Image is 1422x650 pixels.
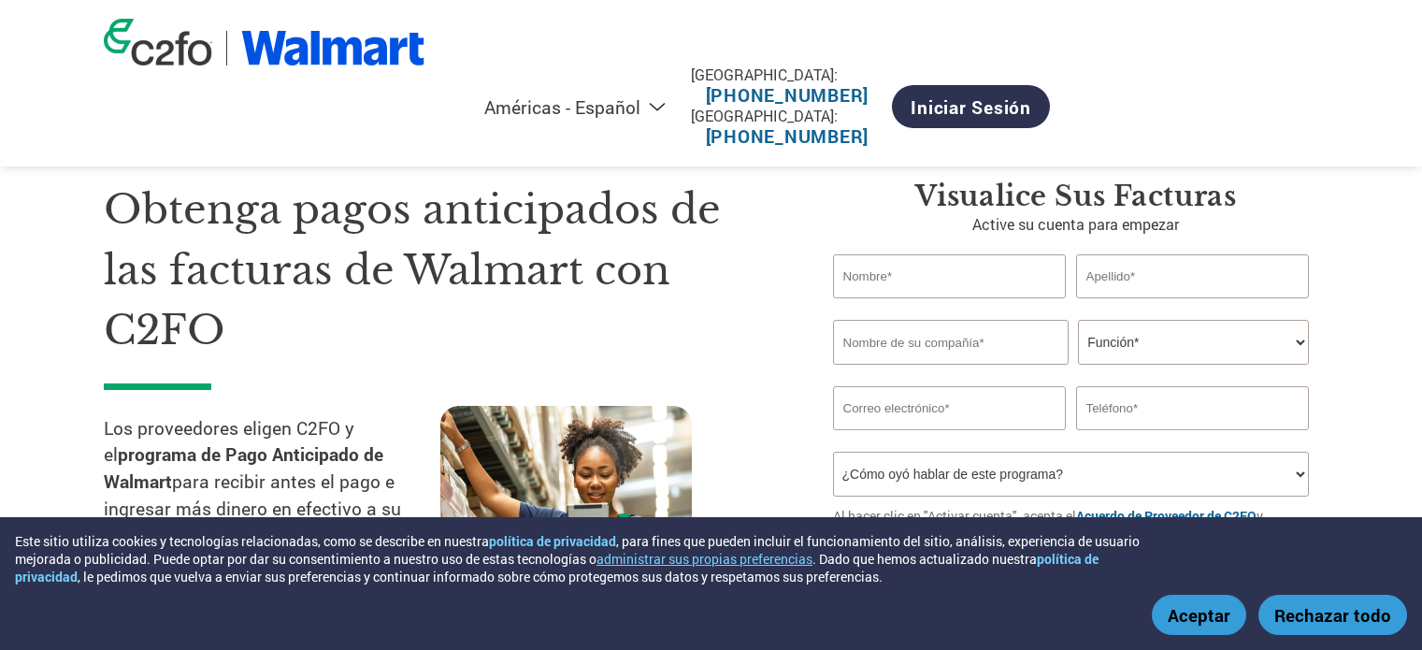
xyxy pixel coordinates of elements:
select: Título/Rol [1078,320,1309,365]
button: Aceptar [1152,595,1246,635]
a: política de privacidad [15,550,1099,585]
font: Al hacer clic en "Activar cuenta", acepta el [833,507,1076,525]
button: Rechazar todo [1258,595,1407,635]
a: [PHONE_NUMBER] [706,124,869,148]
input: Teléfono* [1076,386,1310,430]
font: [GEOGRAPHIC_DATA]: [691,65,838,84]
img: Walmart [241,31,425,65]
a: Acuerdo de Proveedor de C2FO [1076,507,1257,525]
img: trabajador de la cadena de suministro [440,406,692,590]
font: Número de teléfono inválido [1076,432,1196,444]
font: Active su cuenta para empezar [972,214,1179,234]
font: , le pedimos que vuelva a enviar sus preferencias y continuar informado sobre cómo protegemos sus... [78,568,883,585]
font: Iniciar sesión [911,95,1031,119]
input: Formato de correo electrónico no válido [833,386,1067,430]
font: programa de Pago Anticipado de Walmart [104,442,383,493]
font: [GEOGRAPHIC_DATA]: [691,106,838,125]
font: . Dado que hemos actualizado nuestra [812,550,1037,568]
font: , para fines que pueden incluir el funcionamiento del sitio, análisis, experiencia de usuario mej... [15,532,1140,568]
font: Rechazar todo [1274,603,1391,627]
font: Los proveedores eligen C2FO y el [104,416,354,467]
input: Nombre de su compañía* [833,320,1069,365]
font: El nombre no es válido o es demasiado largo. [833,300,1026,312]
img: logotipo de c2fo [104,19,212,65]
font: Aceptar [1168,603,1230,627]
font: para recibir antes el pago e ingresar más dinero en efectivo a su negocio. Usted elige las factur... [104,469,401,573]
input: Nombre* [833,254,1067,298]
button: administrar sus propias preferencias [596,550,812,568]
a: política de privacidad [489,532,616,550]
a: [PHONE_NUMBER] [706,83,869,107]
font: Obtenga pagos anticipados de las facturas de Walmart con C2FO [104,184,721,355]
font: Dirección de correo electrónico no válida [833,432,1004,444]
a: Iniciar sesión [892,85,1050,128]
font: Apellido no válido o el apellido es demasiado largo [1076,300,1294,312]
input: Apellido* [1076,254,1310,298]
font: El nombre de la empresa no es válido o el nombre de la empresa es demasiado largo [833,367,1188,379]
font: Este sitio utiliza cookies y tecnologías relacionadas, como se describe en nuestra [15,532,489,550]
font: Visualice sus facturas [915,180,1237,213]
